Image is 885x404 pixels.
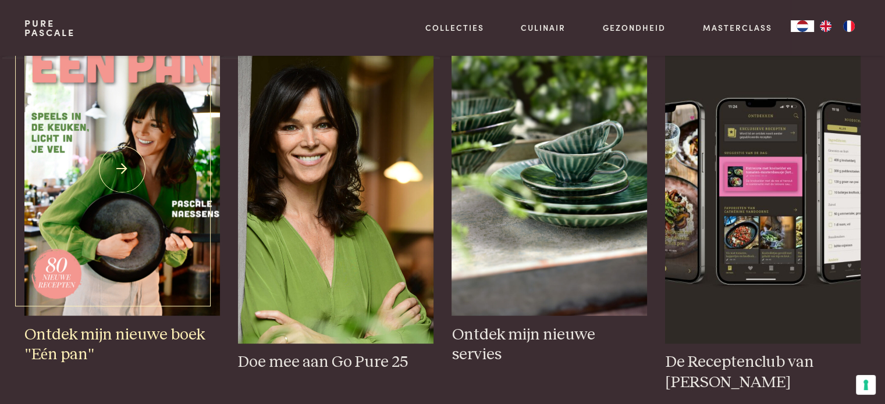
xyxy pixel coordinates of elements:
h3: De Receptenclub van [PERSON_NAME] [665,352,860,392]
a: pascale_foto Doe mee aan Go Pure 25 [238,51,433,373]
img: pascale_foto [238,51,433,344]
a: Collecties [425,22,484,34]
a: iPhone 13 Pro Mockup front and side view De Receptenclub van [PERSON_NAME] [665,51,860,393]
a: FR [837,20,861,32]
a: Culinair [521,22,566,34]
h3: Ontdek mijn nieuwe servies [452,325,646,365]
a: EN [814,20,837,32]
a: NL [791,20,814,32]
img: één pan - voorbeeldcover [24,23,219,316]
a: Gezondheid [603,22,666,34]
ul: Language list [814,20,861,32]
button: Uw voorkeuren voor toestemming voor trackingtechnologieën [856,375,876,395]
h3: Ontdek mijn nieuwe boek "Eén pan" [24,325,219,365]
aside: Language selected: Nederlands [791,20,861,32]
div: Language [791,20,814,32]
a: Masterclass [703,22,772,34]
h3: Doe mee aan Go Pure 25 [238,352,433,373]
a: één pan - voorbeeldcover Ontdek mijn nieuwe boek "Eén pan" [24,23,219,365]
a: PurePascale [24,19,75,37]
a: groen_servies_23 Ontdek mijn nieuwe servies [452,23,646,365]
img: groen_servies_23 [452,23,646,316]
img: iPhone 13 Pro Mockup front and side view [665,51,860,344]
